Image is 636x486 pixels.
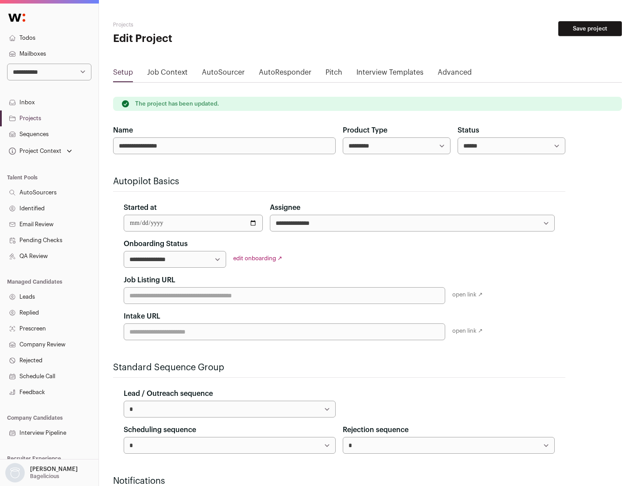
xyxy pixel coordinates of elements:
label: Lead / Outreach sequence [124,388,213,399]
label: Product Type [343,125,387,136]
label: Intake URL [124,311,160,322]
h2: Projects [113,21,283,28]
img: nopic.png [5,463,25,482]
div: Project Context [7,148,61,155]
p: The project has been updated. [135,100,219,107]
h1: Edit Project [113,32,283,46]
label: Rejection sequence [343,425,409,435]
a: AutoResponder [259,67,311,81]
a: Interview Templates [356,67,424,81]
label: Started at [124,202,157,213]
label: Job Listing URL [124,275,175,285]
a: Setup [113,67,133,81]
img: Wellfound [4,9,30,27]
label: Name [113,125,133,136]
label: Scheduling sequence [124,425,196,435]
button: Save project [558,21,622,36]
p: [PERSON_NAME] [30,466,78,473]
button: Open dropdown [4,463,79,482]
a: Job Context [147,67,188,81]
p: Bagelicious [30,473,59,480]
h2: Autopilot Basics [113,175,565,188]
a: Pitch [326,67,342,81]
a: AutoSourcer [202,67,245,81]
label: Assignee [270,202,300,213]
a: edit onboarding ↗ [233,255,282,261]
a: Advanced [438,67,472,81]
button: Open dropdown [7,145,74,157]
label: Onboarding Status [124,239,188,249]
label: Status [458,125,479,136]
h2: Standard Sequence Group [113,361,565,374]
